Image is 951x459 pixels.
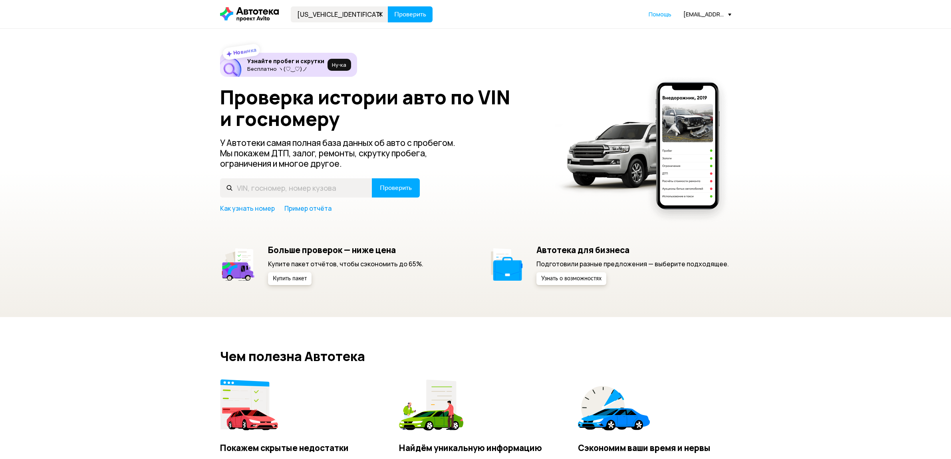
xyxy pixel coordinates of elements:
input: VIN, госномер, номер кузова [220,178,372,198]
button: Узнать о возможностях [536,272,606,285]
h4: Сэкономим ваши время и нервы [578,443,731,453]
button: Купить пакет [268,272,312,285]
span: Проверить [380,185,412,191]
h1: Проверка истории авто по VIN и госномеру [220,86,545,130]
p: Купите пакет отчётов, чтобы сэкономить до 65%. [268,259,423,268]
span: Узнать о возможностях [541,276,602,281]
span: Проверить [394,11,426,18]
span: Ну‑ка [332,62,346,68]
h6: Узнайте пробег и скрутки [247,58,324,65]
h5: Автотека для бизнеса [536,245,729,255]
a: Помощь [649,10,671,18]
h4: Найдём уникальную информацию [399,443,552,453]
a: Пример отчёта [284,204,332,213]
h5: Больше проверок — ниже цена [268,245,423,255]
strong: Новинка [232,46,257,56]
h4: Покажем скрытые недостатки [220,443,373,453]
h2: Чем полезна Автотека [220,349,731,363]
button: Проверить [372,178,420,198]
input: VIN, госномер, номер кузова [291,6,388,22]
div: [EMAIL_ADDRESS][DOMAIN_NAME] [683,10,731,18]
a: Как узнать номер [220,204,275,213]
button: Проверить [388,6,433,22]
p: Подготовили разные предложения — выберите подходящее. [536,259,729,268]
p: У Автотеки самая полная база данных об авто с пробегом. Мы покажем ДТП, залог, ремонты, скрутку п... [220,138,469,169]
span: Купить пакет [273,276,307,281]
p: Бесплатно ヽ(♡‿♡)ノ [247,66,324,72]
